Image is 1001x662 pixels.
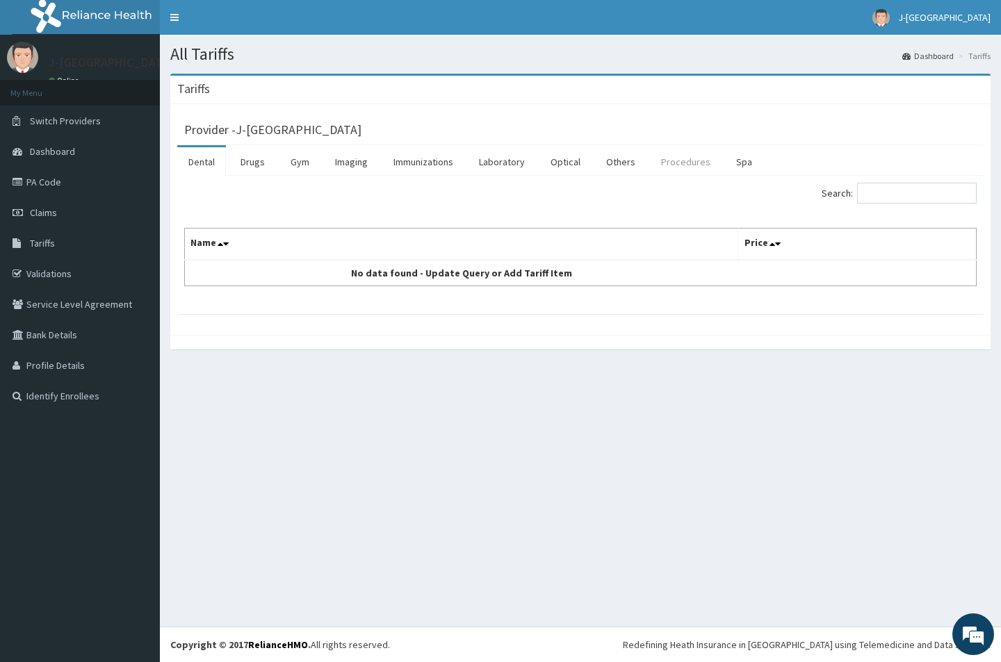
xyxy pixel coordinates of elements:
[177,147,226,176] a: Dental
[872,9,890,26] img: User Image
[170,638,311,651] strong: Copyright © 2017 .
[324,147,379,176] a: Imaging
[822,183,977,204] label: Search:
[170,45,991,63] h1: All Tariffs
[7,42,38,73] img: User Image
[185,260,739,286] td: No data found - Update Query or Add Tariff Item
[902,50,954,62] a: Dashboard
[185,229,739,260] th: Name
[30,206,57,219] span: Claims
[857,183,977,204] input: Search:
[229,147,276,176] a: Drugs
[623,638,991,652] div: Redefining Heath Insurance in [GEOGRAPHIC_DATA] using Telemedicine and Data Science!
[177,83,210,95] h3: Tariffs
[248,638,308,651] a: RelianceHMO
[650,147,722,176] a: Procedures
[595,147,646,176] a: Others
[30,237,55,249] span: Tariffs
[898,11,991,24] span: J-[GEOGRAPHIC_DATA]
[30,145,75,158] span: Dashboard
[725,147,763,176] a: Spa
[539,147,592,176] a: Optical
[160,627,1001,662] footer: All rights reserved.
[382,147,464,176] a: Immunizations
[184,124,361,136] h3: Provider - J-[GEOGRAPHIC_DATA]
[468,147,536,176] a: Laboratory
[49,56,174,69] p: J-[GEOGRAPHIC_DATA]
[279,147,320,176] a: Gym
[739,229,977,260] th: Price
[49,76,82,85] a: Online
[955,50,991,62] li: Tariffs
[30,115,101,127] span: Switch Providers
